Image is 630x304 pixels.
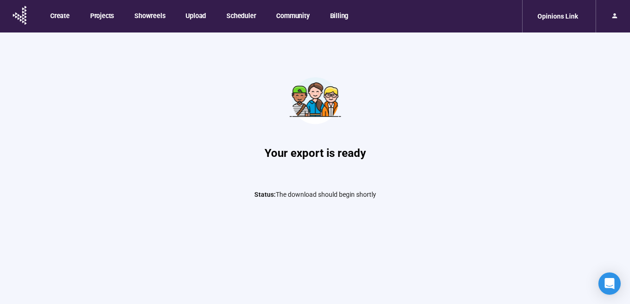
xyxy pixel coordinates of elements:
img: Teamwork [280,66,350,136]
span: Status: [254,191,276,198]
h1: Your export is ready [176,145,455,162]
button: Projects [83,6,120,25]
button: Create [43,6,76,25]
div: Open Intercom Messenger [598,272,621,295]
button: Scheduler [219,6,262,25]
button: Community [269,6,316,25]
div: Opinions Link [532,7,584,25]
button: Upload [178,6,212,25]
button: Billing [323,6,355,25]
p: The download should begin shortly [176,189,455,200]
button: Showreels [127,6,172,25]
